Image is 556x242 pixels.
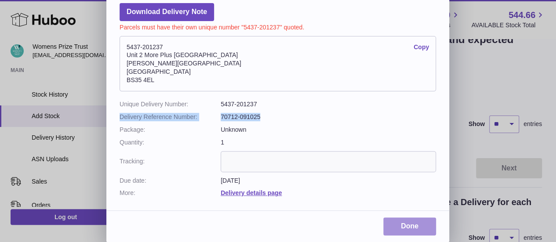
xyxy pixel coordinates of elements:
[221,189,282,196] a: Delivery details page
[120,177,221,185] dt: Due date:
[120,21,436,32] p: Parcels must have their own unique number "5437-201237" quoted.
[120,151,221,172] dt: Tracking:
[414,43,429,51] a: Copy
[221,100,436,108] dd: 5437-201237
[120,36,436,91] address: 5437-201237 Unit 2 More Plus [GEOGRAPHIC_DATA] [PERSON_NAME][GEOGRAPHIC_DATA] [GEOGRAPHIC_DATA] B...
[221,113,436,121] dd: 70712-091025
[120,113,221,121] dt: Delivery Reference Number:
[120,3,214,21] a: Download Delivery Note
[120,138,221,147] dt: Quantity:
[383,217,436,235] a: Done
[120,126,221,134] dt: Package:
[221,138,436,147] dd: 1
[221,177,436,185] dd: [DATE]
[120,100,221,108] dt: Unique Delivery Number:
[120,189,221,197] dt: More:
[221,126,436,134] dd: Unknown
